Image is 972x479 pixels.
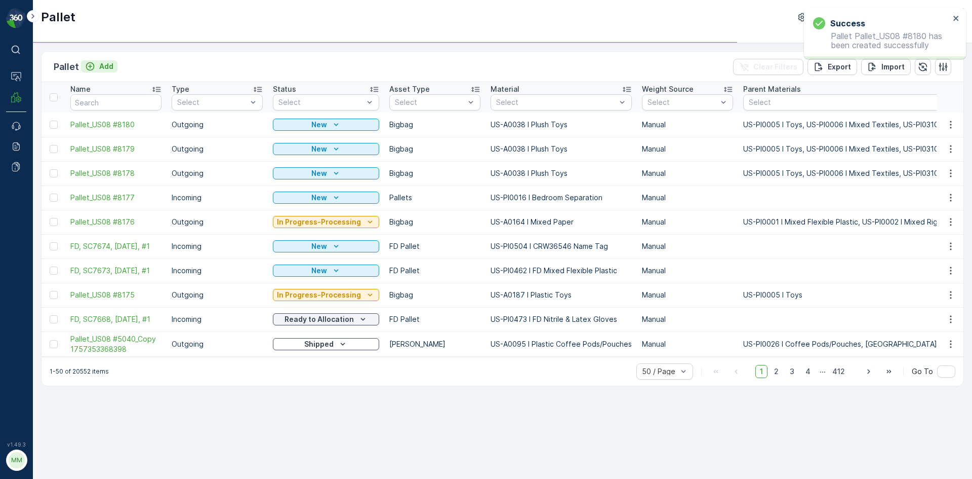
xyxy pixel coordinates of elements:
td: FD Pallet [384,259,485,283]
span: US-A0164 I Mixed Paper [43,250,129,259]
img: logo [6,8,26,28]
div: Toggle Row Selected [50,145,58,153]
span: Asset Type : [9,233,54,242]
div: Toggle Row Selected [50,340,58,348]
td: US-PI0473 I FD Nitrile & Latex Gloves [485,307,637,331]
p: Asset Type [389,84,430,94]
button: MM [6,450,26,471]
button: New [273,192,379,204]
td: Manual [637,137,738,161]
a: Pallet_US08 #8179 [70,144,161,154]
span: Pallet_US08 #8178 [70,168,161,178]
span: Go To [912,366,933,377]
span: Bigbag [54,233,78,242]
button: Import [861,59,911,75]
td: Bigbag [384,137,485,161]
td: US-A0187 I Plastic Toys [485,283,637,307]
td: US-A0038 I Plush Toys [485,113,637,137]
div: Toggle Row Selected [50,169,58,177]
td: US-PI0016 I Bedroom Separation [485,186,637,210]
div: Toggle Row Selected [50,218,58,226]
button: New [273,265,379,277]
p: ... [820,365,826,378]
span: 50 [59,183,68,192]
a: FD, SC7673, 09/12/25, #1 [70,266,161,276]
p: Select [496,97,616,107]
span: v 1.49.3 [6,441,26,448]
p: Pallet [54,60,79,74]
td: Bigbag [384,113,485,137]
button: New [273,240,379,252]
td: Incoming [167,234,268,259]
p: Add [99,61,113,71]
p: Export [828,62,851,72]
p: New [311,168,327,178]
a: Pallet_US08 #8176 [70,217,161,227]
a: FD, SC7674, 09/12/25, #1 [70,241,161,251]
td: Outgoing [167,161,268,186]
td: Manual [637,259,738,283]
p: Import [881,62,905,72]
p: Name [70,84,91,94]
p: Pallet Pallet_US08 #8180 has been created successfully [813,31,950,50]
td: Outgoing [167,331,268,356]
span: 1 [755,365,767,378]
td: Manual [637,186,738,210]
td: Manual [637,113,738,137]
p: Type [172,84,189,94]
span: 4 [801,365,815,378]
td: US-PI0504 I CRW36546 Name Tag [485,234,637,259]
p: 1-50 of 20552 items [50,367,109,376]
span: Net Weight : [9,200,53,208]
input: Search [70,94,161,110]
p: Shipped [304,339,334,349]
span: 2 [769,365,783,378]
span: FD, SC7673, [DATE], #1 [70,266,161,276]
h3: Success [830,17,865,29]
div: Toggle Row Selected [50,242,58,250]
td: FD Pallet [384,307,485,331]
span: 412 [828,365,849,378]
td: Pallets [384,186,485,210]
td: [PERSON_NAME] [384,331,485,356]
button: New [273,167,379,179]
td: US-A0038 I Plush Toys [485,161,637,186]
span: FD, SC7668, [DATE], #1 [70,314,161,324]
td: Manual [637,210,738,234]
button: Export [807,59,857,75]
td: Bigbag [384,283,485,307]
span: Total Weight : [9,183,59,192]
button: New [273,119,379,131]
p: Status [273,84,296,94]
td: Manual [637,161,738,186]
button: close [953,14,960,24]
a: Pallet_US08 #5040_Copy 1757353368398 [70,334,161,354]
button: Shipped [273,338,379,350]
td: Incoming [167,259,268,283]
a: Pallet_US08 #8180 [70,120,161,130]
td: Manual [637,307,738,331]
a: Pallet_US08 #8177 [70,193,161,203]
div: Toggle Row Selected [50,267,58,275]
p: Clear Filters [753,62,797,72]
td: Manual [637,331,738,356]
p: Ready to Allocation [285,314,354,324]
button: Ready to Allocation [273,313,379,325]
span: Pallet_US08 #8176 [33,166,98,175]
td: Bigbag [384,161,485,186]
td: Outgoing [167,137,268,161]
p: Select [395,97,465,107]
p: Select [177,97,247,107]
p: In Progress-Processing [277,217,361,227]
td: Manual [637,283,738,307]
div: Toggle Row Selected [50,121,58,129]
button: Add [81,60,117,72]
span: FD, SC7674, [DATE], #1 [70,241,161,251]
span: Pallet_US08 #8175 [70,290,161,300]
span: 3 [785,365,799,378]
p: In Progress-Processing [277,290,361,300]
